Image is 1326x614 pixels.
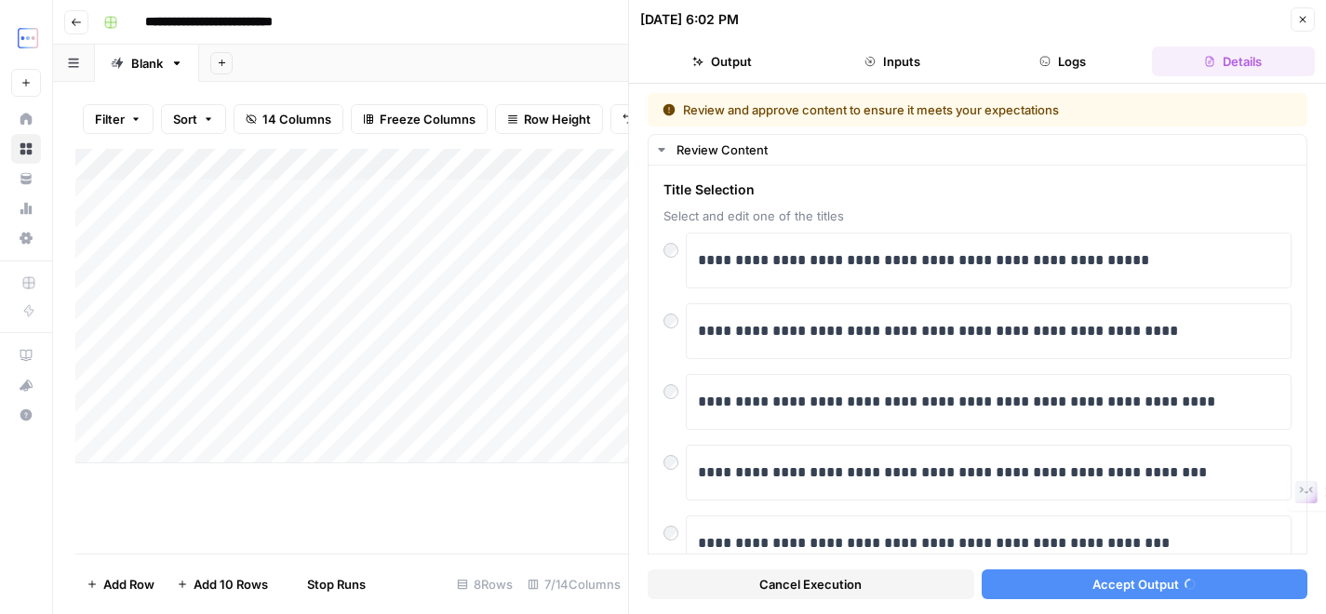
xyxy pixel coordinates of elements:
div: What's new? [12,371,40,399]
button: Filter [83,104,154,134]
button: Row Height [495,104,603,134]
span: Freeze Columns [380,110,475,128]
a: Blank [95,45,199,82]
span: Sort [173,110,197,128]
button: Add Row [75,569,166,599]
span: Title Selection [663,180,1292,199]
span: Cancel Execution [759,575,862,594]
button: 14 Columns [234,104,343,134]
button: Stop Runs [279,569,377,599]
button: Sort [161,104,226,134]
div: 7/14 Columns [520,569,628,599]
span: Stop Runs [307,575,366,594]
span: Filter [95,110,125,128]
button: Details [1152,47,1315,76]
button: Cancel Execution [648,569,974,599]
button: What's new? [11,370,41,400]
button: Inputs [810,47,973,76]
span: Add 10 Rows [194,575,268,594]
button: Accept Output [982,569,1308,599]
a: AirOps Academy [11,340,41,370]
button: Review Content [649,135,1306,165]
button: Freeze Columns [351,104,488,134]
img: TripleDart Logo [11,21,45,55]
button: Add 10 Rows [166,569,279,599]
div: Review Content [676,140,1295,159]
div: [DATE] 6:02 PM [640,10,739,29]
div: Blank [131,54,163,73]
button: Workspace: TripleDart [11,15,41,61]
a: Settings [11,223,41,253]
span: Row Height [524,110,591,128]
span: Add Row [103,575,154,594]
button: Help + Support [11,400,41,430]
span: Select and edit one of the titles [663,207,1292,225]
div: 8 Rows [449,569,520,599]
span: 14 Columns [262,110,331,128]
a: Your Data [11,164,41,194]
span: Accept Output [1092,575,1179,594]
button: Logs [982,47,1145,76]
a: Browse [11,134,41,164]
button: Output [640,47,803,76]
a: Usage [11,194,41,223]
div: Review and approve content to ensure it meets your expectations [663,100,1176,119]
a: Home [11,104,41,134]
